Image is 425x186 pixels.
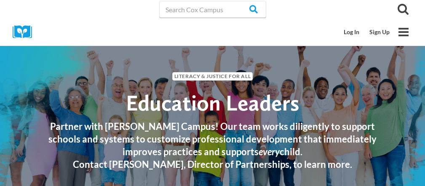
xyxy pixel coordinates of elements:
em: every [259,146,280,157]
h3: Contact [PERSON_NAME], Director of Partnerships, to learn more. [40,158,385,171]
span: Literacy & Justice for All [172,72,253,80]
span: Education Leaders [126,89,299,116]
nav: Secondary Mobile Navigation [339,24,395,40]
a: Sign Up [364,24,395,40]
img: Cox Campus [13,25,38,38]
input: Search Cox Campus [159,1,266,18]
h3: Partner with [PERSON_NAME] Campus! Our team works diligently to support schools and systems to cu... [40,120,385,158]
a: Log In [339,24,364,40]
button: Open menu [395,23,412,41]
